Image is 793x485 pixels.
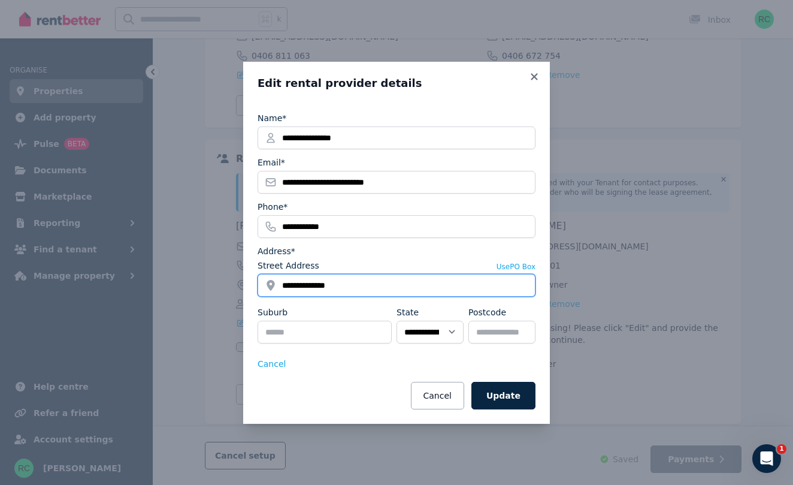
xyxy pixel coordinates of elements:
[258,112,286,124] label: Name*
[258,76,535,91] h3: Edit rental provider details
[258,260,319,272] label: Street Address
[258,306,287,318] label: Suburb
[752,444,781,473] iframe: Intercom live chat
[258,358,286,370] button: Cancel
[468,306,506,318] label: Postcode
[258,201,287,213] label: Phone*
[258,156,285,168] label: Email*
[396,306,419,318] label: State
[411,382,464,409] button: Cancel
[497,262,535,272] button: UsePO Box
[471,382,535,409] button: Update
[258,245,295,257] label: Address*
[777,444,786,454] span: 1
